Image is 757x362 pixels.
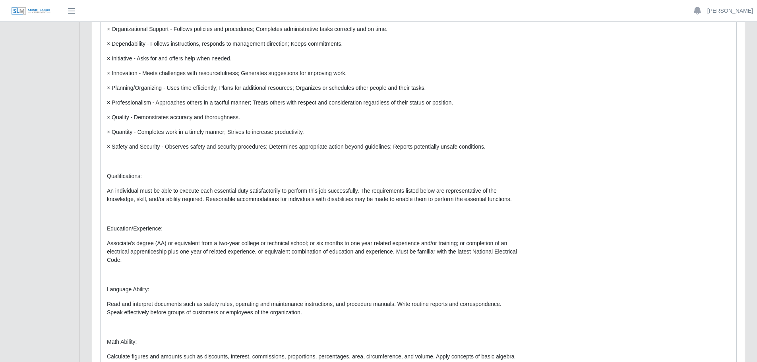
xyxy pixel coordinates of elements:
p: × Dependability - Follows instructions, responds to management direction; Keeps commitments. [107,40,518,48]
p: Read and interpret documents such as safety rules, operating and maintenance instructions, and pr... [107,300,518,317]
p: × Professionalism - Approaches others in a tactful manner; Treats others with respect and conside... [107,99,518,107]
img: SLM Logo [11,7,51,15]
p: Associate's degree (AA) or equivalent from a two-year college or technical school; or six months ... [107,239,518,264]
p: × Innovation - Meets challenges with resourcefulness; Generates suggestions for improving work. [107,69,518,77]
p: × Quality - Demonstrates accuracy and thoroughness. [107,113,518,122]
p: × Safety and Security - Observes safety and security procedures; Determines appropriate action be... [107,143,518,151]
p: × Organizational Support - Follows policies and procedures; Completes administrative tasks correc... [107,25,518,33]
p: Education/Experience: [107,225,518,233]
p: Language Ability: [107,285,518,294]
p: × Initiative - Asks for and offers help when needed. [107,54,518,63]
p: Math Ability: [107,338,518,346]
p: Qualifications: [107,172,518,180]
p: × Planning/Organizing - Uses time efficiently; Plans for additional resources; Organizes or sched... [107,84,518,92]
a: [PERSON_NAME] [707,7,753,15]
p: An individual must be able to execute each essential duty satisfactorily to perform this job succ... [107,187,518,203]
p: × Quantity - Completes work in a timely manner; Strives to increase productivity. [107,128,518,136]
